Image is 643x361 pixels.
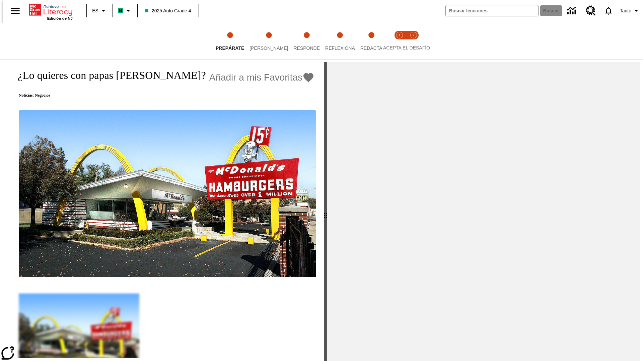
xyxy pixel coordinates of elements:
[11,93,314,98] p: Noticias: Negocios
[119,6,122,15] span: B
[404,23,423,59] button: Acepta el desafío contesta step 2 of 2
[582,2,600,20] a: Centro de recursos, Se abrirá en una pestaña nueva.
[399,33,400,37] text: 1
[355,23,388,59] button: Redacta step 5 of 5
[209,72,303,83] span: Añadir a mis Favoritas
[11,69,206,82] h1: ¿Lo quieres con papas [PERSON_NAME]?
[327,62,640,361] div: activity
[413,33,414,37] text: 2
[620,7,631,14] span: Tauto
[209,72,315,83] button: Añadir a mis Favoritas - ¿Lo quieres con papas fritas?
[617,5,643,17] button: Perfil/Configuración
[325,45,355,51] span: Reflexiona
[360,45,382,51] span: Redacta
[244,23,293,59] button: Lee step 2 of 5
[145,7,191,14] span: 2025 Auto Grade 4
[210,23,249,59] button: Prepárate step 1 of 5
[324,62,327,361] div: Pulsa la tecla de intro o la barra espaciadora y luego presiona las flechas de derecha e izquierd...
[89,5,111,17] button: Lenguaje: ES, Selecciona un idioma
[446,5,538,16] input: Buscar campo
[3,62,324,358] div: reading
[5,1,25,21] button: Abrir el menú lateral
[390,23,409,59] button: Acepta el desafío lee step 1 of 2
[600,2,617,19] a: Notificaciones
[293,45,320,51] span: Responde
[383,45,430,50] span: ACEPTA EL DESAFÍO
[320,23,360,59] button: Reflexiona step 4 of 5
[563,2,582,20] a: Centro de información
[115,5,135,17] button: Boost El color de la clase es verde menta. Cambiar el color de la clase.
[19,110,316,277] img: Uno de los primeros locales de McDonald's, con el icónico letrero rojo y los arcos amarillos.
[92,7,98,14] span: ES
[249,45,288,51] span: [PERSON_NAME]
[288,23,325,59] button: Responde step 3 of 5
[216,45,244,51] span: Prepárate
[29,2,73,20] div: Portada
[47,16,73,20] span: Edición de NJ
